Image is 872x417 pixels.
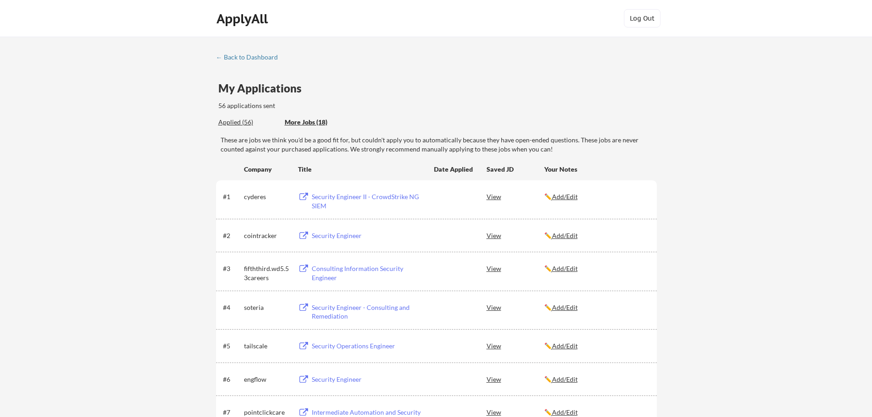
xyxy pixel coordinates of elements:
[544,408,649,417] div: ✏️
[285,118,352,127] div: More Jobs (18)
[244,192,290,201] div: cyderes
[223,408,241,417] div: #7
[552,303,578,311] u: Add/Edit
[218,101,395,110] div: 56 applications sent
[223,341,241,351] div: #5
[487,299,544,315] div: View
[218,118,278,127] div: These are all the jobs you've been applied to so far.
[552,232,578,239] u: Add/Edit
[244,303,290,312] div: soteria
[223,303,241,312] div: #4
[552,408,578,416] u: Add/Edit
[312,231,425,240] div: Security Engineer
[244,408,290,417] div: pointclickcare
[244,165,290,174] div: Company
[544,375,649,384] div: ✏️
[312,341,425,351] div: Security Operations Engineer
[487,371,544,387] div: View
[218,118,278,127] div: Applied (56)
[552,342,578,350] u: Add/Edit
[312,264,425,282] div: Consulting Information Security Engineer
[544,231,649,240] div: ✏️
[552,265,578,272] u: Add/Edit
[312,303,425,321] div: Security Engineer - Consulting and Remediation
[244,375,290,384] div: engflow
[223,192,241,201] div: #1
[244,341,290,351] div: tailscale
[216,54,285,60] div: ← Back to Dashboard
[552,193,578,200] u: Add/Edit
[544,341,649,351] div: ✏️
[217,11,271,27] div: ApplyAll
[298,165,425,174] div: Title
[221,135,657,153] div: These are jobs we think you'd be a good fit for, but couldn't apply you to automatically because ...
[218,83,309,94] div: My Applications
[223,375,241,384] div: #6
[244,264,290,282] div: fifththird.wd5.53careers
[544,165,649,174] div: Your Notes
[487,161,544,177] div: Saved JD
[544,303,649,312] div: ✏️
[487,337,544,354] div: View
[544,264,649,273] div: ✏️
[223,231,241,240] div: #2
[285,118,352,127] div: These are job applications we think you'd be a good fit for, but couldn't apply you to automatica...
[312,192,425,210] div: Security Engineer II - CrowdStrike NG SIEM
[487,227,544,244] div: View
[312,375,425,384] div: Security Engineer
[223,264,241,273] div: #3
[544,192,649,201] div: ✏️
[434,165,474,174] div: Date Applied
[552,375,578,383] u: Add/Edit
[216,54,285,63] a: ← Back to Dashboard
[487,260,544,276] div: View
[244,231,290,240] div: cointracker
[487,188,544,205] div: View
[624,9,661,27] button: Log Out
